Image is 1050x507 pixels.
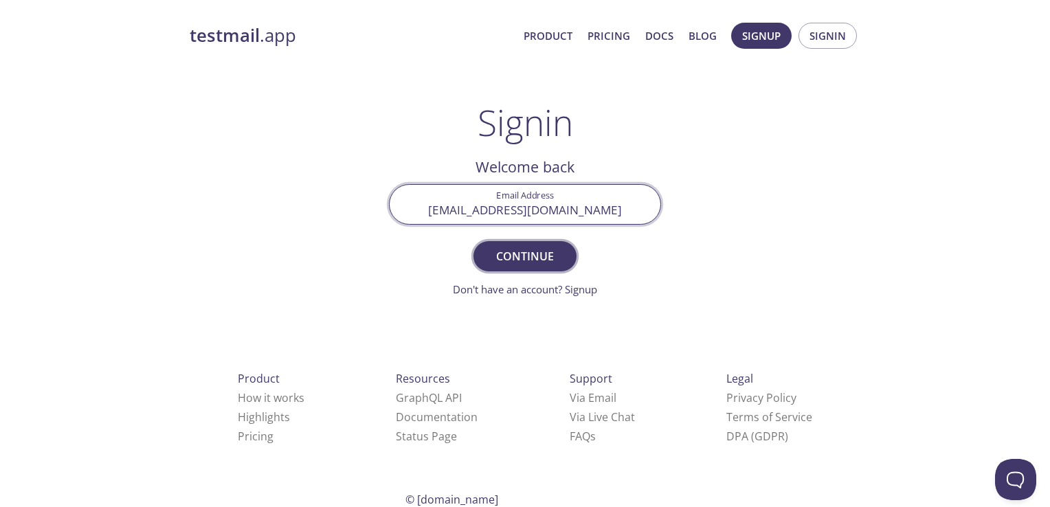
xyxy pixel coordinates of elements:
a: How it works [238,390,304,405]
span: Legal [726,371,753,386]
span: Signup [742,27,781,45]
iframe: Help Scout Beacon - Open [995,459,1036,500]
span: Product [238,371,280,386]
h1: Signin [478,102,573,143]
a: Pricing [588,27,630,45]
button: Signin [798,23,857,49]
span: Continue [489,247,561,266]
a: Pricing [238,429,273,444]
span: s [590,429,596,444]
a: DPA (GDPR) [726,429,788,444]
button: Signup [731,23,792,49]
a: Status Page [396,429,457,444]
button: Continue [473,241,577,271]
a: Highlights [238,409,290,425]
a: Via Live Chat [570,409,635,425]
span: © [DOMAIN_NAME] [405,492,498,507]
a: Don't have an account? Signup [453,282,597,296]
a: Documentation [396,409,478,425]
span: Resources [396,371,450,386]
span: Signin [809,27,846,45]
span: Support [570,371,612,386]
a: Product [524,27,572,45]
a: Docs [645,27,673,45]
a: FAQ [570,429,596,444]
a: testmail.app [190,24,513,47]
a: Blog [689,27,717,45]
a: Privacy Policy [726,390,796,405]
strong: testmail [190,23,260,47]
a: GraphQL API [396,390,462,405]
a: Terms of Service [726,409,812,425]
a: Via Email [570,390,616,405]
h2: Welcome back [389,155,661,179]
